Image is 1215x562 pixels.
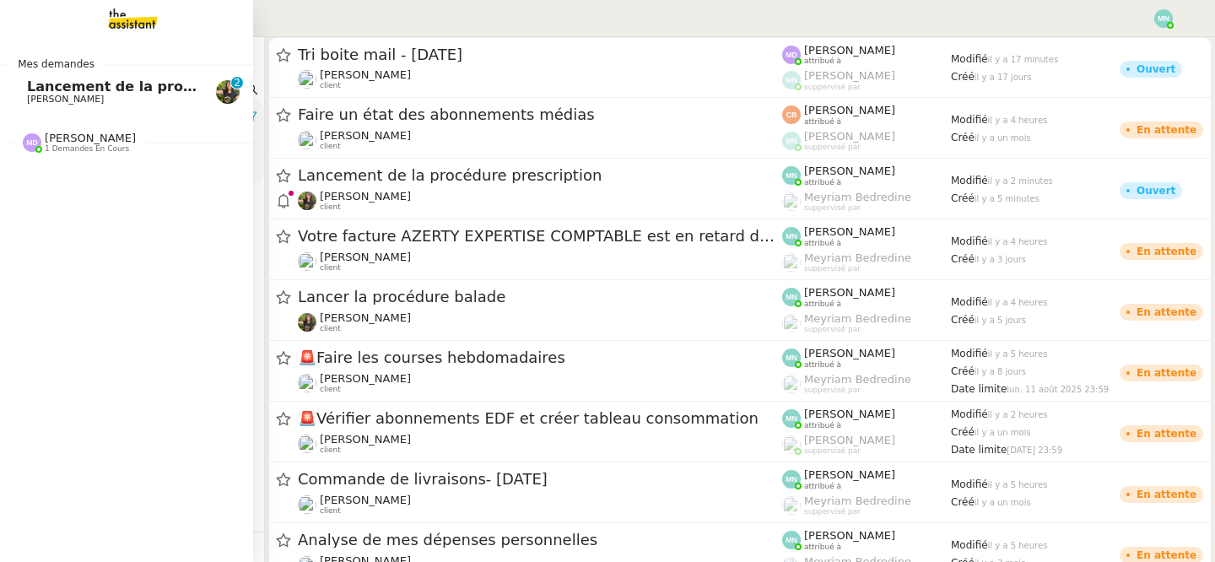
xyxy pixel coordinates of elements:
span: [PERSON_NAME] [27,94,104,105]
span: il y a 8 jours [975,367,1026,376]
span: Date limite [951,444,1007,456]
span: Modifié [951,235,988,247]
span: client [320,324,341,333]
app-user-detailed-label: client [298,129,782,151]
span: Créé [951,132,975,143]
span: [PERSON_NAME] [320,494,411,506]
span: attribué à [804,117,841,127]
app-user-label: attribué à [782,468,951,490]
span: il y a 5 heures [988,480,1048,489]
app-user-label: attribué à [782,347,951,369]
span: Créé [951,496,975,508]
img: users%2FaellJyylmXSg4jqeVbanehhyYJm1%2Favatar%2Fprofile-pic%20(4).png [782,314,801,332]
span: il y a 4 heures [988,237,1048,246]
span: il y a un mois [975,428,1031,437]
img: users%2FW7e7b233WjXBv8y9FJp8PJv22Cs1%2Favatar%2F21b3669d-5595-472e-a0ea-de11407c45ae [298,435,316,453]
span: attribué à [804,239,841,248]
app-user-detailed-label: client [298,190,782,212]
span: Meyriam Bedredine [804,251,911,264]
span: [PERSON_NAME] [804,44,895,57]
span: suppervisé par [804,143,861,152]
span: lun. 11 août 2025 23:59 [1007,385,1109,394]
span: 🚨 [298,349,316,366]
app-user-label: suppervisé par [782,191,951,213]
div: Ouvert [1137,186,1175,196]
div: En attente [1137,489,1196,500]
span: [PERSON_NAME] [320,251,411,263]
span: [PERSON_NAME] [804,69,895,82]
span: attribué à [804,360,841,370]
span: [PERSON_NAME] [320,68,411,81]
app-user-label: suppervisé par [782,251,951,273]
div: En attente [1137,307,1196,317]
span: [PERSON_NAME] [320,190,411,203]
img: svg [782,470,801,489]
span: [PERSON_NAME] [320,372,411,385]
span: [PERSON_NAME] [804,286,895,299]
img: 59e8fd3f-8fb3-40bf-a0b4-07a768509d6a [298,313,316,332]
div: Ouvert [1137,64,1175,74]
app-user-label: suppervisé par [782,312,951,334]
img: svg [782,227,801,246]
img: svg [782,409,801,428]
img: svg [782,349,801,367]
img: svg [1154,9,1173,28]
span: Meyriam Bedredine [804,191,911,203]
span: il y a 5 heures [988,349,1048,359]
img: users%2FaellJyylmXSg4jqeVbanehhyYJm1%2Favatar%2Fprofile-pic%20(4).png [782,253,801,272]
app-user-label: attribué à [782,165,951,186]
span: il y a 5 heures [988,541,1048,550]
span: il y a 3 jours [975,255,1026,264]
span: il y a un mois [975,498,1031,507]
div: En attente [1137,125,1196,135]
span: [PERSON_NAME] [320,129,411,142]
span: [PERSON_NAME] [320,433,411,446]
img: users%2FaellJyylmXSg4jqeVbanehhyYJm1%2Favatar%2Fprofile-pic%20(4).png [782,375,801,393]
span: Analyse de mes dépenses personnelles [298,532,782,548]
span: [PERSON_NAME] [804,468,895,481]
span: client [320,263,341,273]
img: users%2F9mvJqJUvllffspLsQzytnd0Nt4c2%2Favatar%2F82da88e3-d90d-4e39-b37d-dcb7941179ae [298,70,316,89]
span: Modifié [951,348,988,359]
img: svg [782,531,801,549]
app-user-label: suppervisé par [782,130,951,152]
span: Votre facture AZERTY EXPERTISE COMPTABLE est en retard de 14 jours [298,229,782,244]
span: client [320,506,341,516]
span: Faire un état des abonnements médias [298,107,782,122]
span: Créé [951,253,975,265]
span: [PERSON_NAME] [804,347,895,359]
img: users%2FrxcTinYCQST3nt3eRyMgQ024e422%2Favatar%2Fa0327058c7192f72952294e6843542370f7921c3.jpg [298,252,316,271]
span: attribué à [804,300,841,309]
span: Mes demandes [8,56,105,73]
span: [PERSON_NAME] [804,165,895,177]
span: il y a 4 heures [988,116,1048,125]
span: Créé [951,365,975,377]
span: il y a 5 minutes [975,194,1039,203]
span: [PERSON_NAME] [804,408,895,420]
span: 1 demandes en cours [45,144,129,154]
app-user-label: attribué à [782,44,951,66]
span: Créé [951,426,975,438]
span: [PERSON_NAME] [804,529,895,542]
img: users%2FoFdbodQ3TgNoWt9kP3GXAs5oaCq1%2Favatar%2Fprofile-pic.png [782,435,801,454]
span: Meyriam Bedredine [804,494,911,507]
span: suppervisé par [804,446,861,456]
app-user-detailed-label: client [298,311,782,333]
img: users%2FrxcTinYCQST3nt3eRyMgQ024e422%2Favatar%2Fa0327058c7192f72952294e6843542370f7921c3.jpg [298,131,316,149]
span: [DATE] 23:59 [1007,446,1062,455]
span: [PERSON_NAME] [320,311,411,324]
app-user-detailed-label: client [298,251,782,273]
span: Faire les courses hebdomadaires [298,350,782,365]
span: Tri boite mail - [DATE] [298,47,782,62]
app-user-detailed-label: client [298,494,782,516]
span: suppervisé par [804,386,861,395]
span: Modifié [951,114,988,126]
img: svg [782,71,801,89]
span: suppervisé par [804,507,861,516]
span: suppervisé par [804,325,861,334]
span: [PERSON_NAME] [804,225,895,238]
span: attribué à [804,543,841,552]
img: users%2FSOpzwpywf0ff3GVMrjy6wZgYrbV2%2Favatar%2F1615313811401.jpeg [298,374,316,392]
img: 59e8fd3f-8fb3-40bf-a0b4-07a768509d6a [298,192,316,210]
span: 🚨 [298,409,316,427]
